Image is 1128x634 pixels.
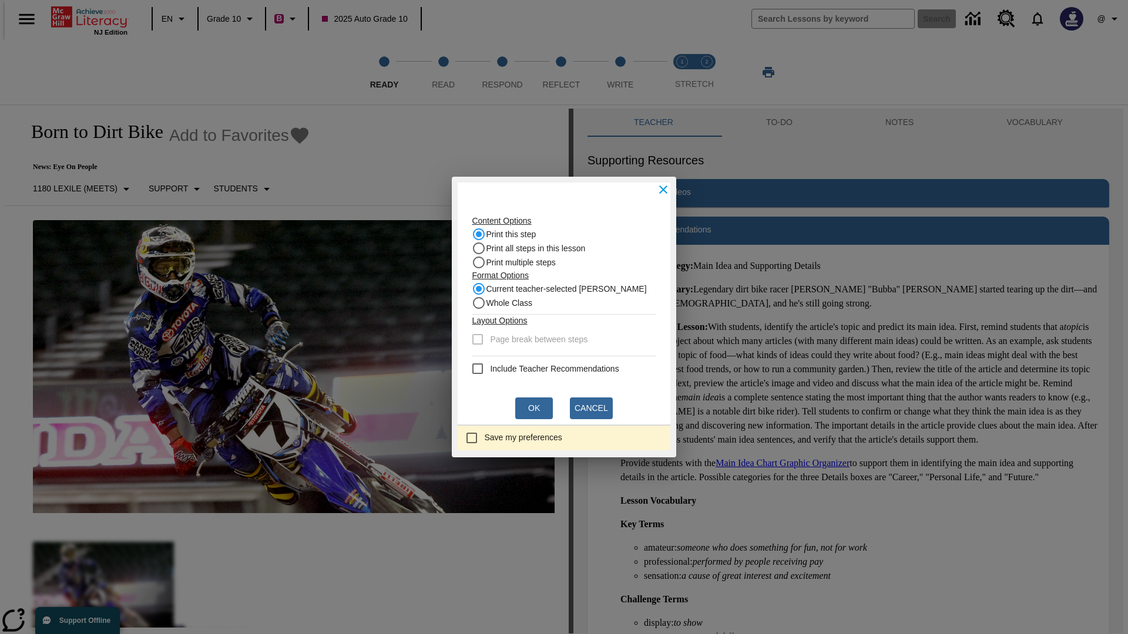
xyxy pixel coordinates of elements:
span: Save my preferences [484,431,562,444]
button: Cancel [570,397,613,419]
p: Content Options [472,215,656,227]
span: Include Teacher Recommendations [490,363,619,375]
span: Whole Class [486,297,532,309]
span: Current teacher-selected [PERSON_NAME] [486,283,646,295]
span: Print multiple steps [486,257,555,269]
span: Print all steps in this lesson [486,242,585,255]
span: Print this step [486,228,536,241]
p: Format Options [472,269,656,282]
button: Ok, Will open in new browser window or tab [515,397,553,419]
span: Page break between steps [490,333,587,346]
p: Layout Options [472,315,656,327]
button: Close [650,177,676,203]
